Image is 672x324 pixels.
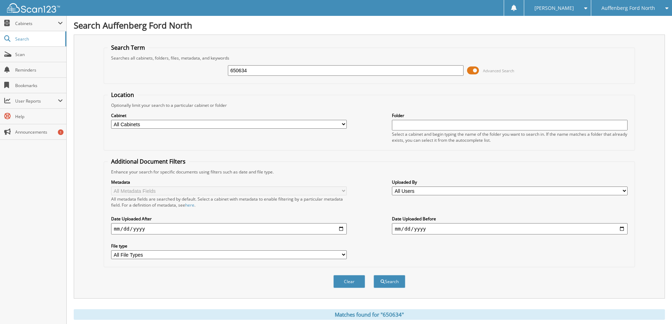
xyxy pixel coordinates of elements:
[392,131,628,143] div: Select a cabinet and begin typing the name of the folder you want to search in. If the name match...
[111,223,347,234] input: start
[7,3,60,13] img: scan123-logo-white.svg
[111,196,347,208] div: All metadata fields are searched by default. Select a cabinet with metadata to enable filtering b...
[185,202,194,208] a: here
[374,275,405,288] button: Search
[111,179,347,185] label: Metadata
[15,51,63,57] span: Scan
[392,112,628,118] label: Folder
[601,6,655,10] span: Auffenberg Ford North
[392,216,628,222] label: Date Uploaded Before
[108,55,631,61] div: Searches all cabinets, folders, files, metadata, and keywords
[392,223,628,234] input: end
[15,129,63,135] span: Announcements
[108,102,631,108] div: Optionally limit your search to a particular cabinet or folder
[58,129,63,135] div: 1
[15,82,63,88] span: Bookmarks
[111,243,347,249] label: File type
[15,20,58,26] span: Cabinets
[15,67,63,73] span: Reminders
[74,309,665,320] div: Matches found for "650634"
[534,6,574,10] span: [PERSON_NAME]
[15,114,63,120] span: Help
[111,216,347,222] label: Date Uploaded After
[108,44,149,51] legend: Search Term
[111,112,347,118] label: Cabinet
[108,158,189,165] legend: Additional Document Filters
[333,275,365,288] button: Clear
[108,169,631,175] div: Enhance your search for specific documents using filters such as date and file type.
[392,179,628,185] label: Uploaded By
[74,19,665,31] h1: Search Auffenberg Ford North
[15,36,62,42] span: Search
[108,91,138,99] legend: Location
[15,98,58,104] span: User Reports
[483,68,514,73] span: Advanced Search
